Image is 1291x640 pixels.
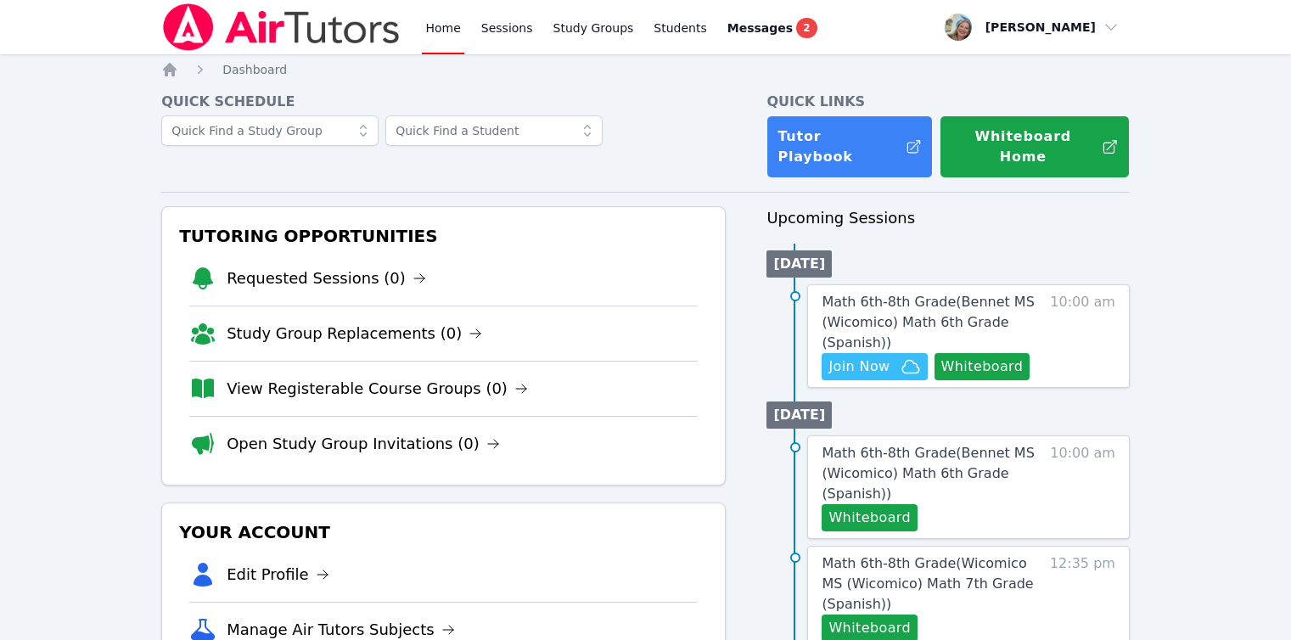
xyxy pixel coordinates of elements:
button: Whiteboard Home [940,115,1130,178]
nav: Breadcrumb [161,61,1130,78]
a: Math 6th-8th Grade(Bennet MS (Wicomico) Math 6th Grade (Spanish)) [822,292,1041,353]
a: Dashboard [222,61,287,78]
span: 10:00 am [1050,443,1115,531]
span: Dashboard [222,63,287,76]
span: 10:00 am [1050,292,1115,380]
input: Quick Find a Study Group [161,115,379,146]
span: Math 6th-8th Grade ( Wicomico MS (Wicomico) Math 7th Grade (Spanish) ) [822,555,1033,612]
span: Math 6th-8th Grade ( Bennet MS (Wicomico) Math 6th Grade (Spanish) ) [822,445,1034,502]
a: Math 6th-8th Grade(Wicomico MS (Wicomico) Math 7th Grade (Spanish)) [822,553,1041,615]
a: Tutor Playbook [766,115,933,178]
h3: Upcoming Sessions [766,206,1130,230]
a: Edit Profile [227,563,329,587]
input: Quick Find a Student [385,115,603,146]
img: Air Tutors [161,3,401,51]
span: Join Now [828,356,890,377]
span: Messages [727,20,793,36]
h3: Your Account [176,517,711,547]
a: Math 6th-8th Grade(Bennet MS (Wicomico) Math 6th Grade (Spanish)) [822,443,1041,504]
button: Whiteboard [935,353,1030,380]
button: Join Now [822,353,927,380]
h3: Tutoring Opportunities [176,221,711,251]
a: Open Study Group Invitations (0) [227,432,500,456]
span: 2 [796,18,817,38]
span: Math 6th-8th Grade ( Bennet MS (Wicomico) Math 6th Grade (Spanish) ) [822,294,1034,351]
li: [DATE] [766,250,832,278]
h4: Quick Links [766,92,1130,112]
a: View Registerable Course Groups (0) [227,377,528,401]
h4: Quick Schedule [161,92,726,112]
li: [DATE] [766,401,832,429]
a: Study Group Replacements (0) [227,322,482,345]
a: Requested Sessions (0) [227,267,426,290]
button: Whiteboard [822,504,918,531]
